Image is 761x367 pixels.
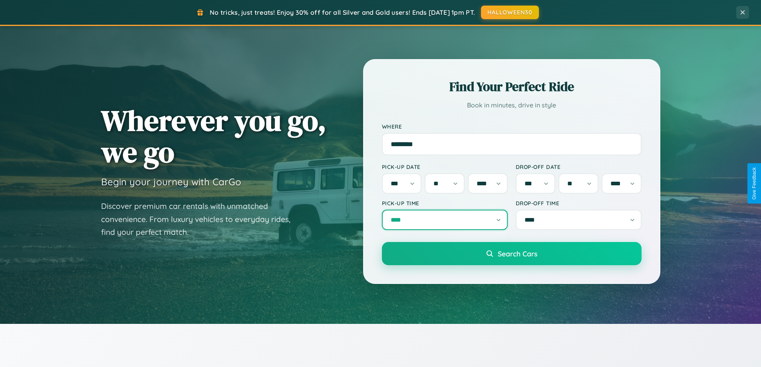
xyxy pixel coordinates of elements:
label: Where [382,123,642,130]
p: Book in minutes, drive in style [382,99,642,111]
span: No tricks, just treats! Enjoy 30% off for all Silver and Gold users! Ends [DATE] 1pm PT. [210,8,475,16]
h3: Begin your journey with CarGo [101,176,241,188]
label: Pick-up Time [382,200,508,206]
label: Drop-off Date [516,163,642,170]
span: Search Cars [498,249,537,258]
h2: Find Your Perfect Ride [382,78,642,95]
p: Discover premium car rentals with unmatched convenience. From luxury vehicles to everyday rides, ... [101,200,301,239]
div: Give Feedback [751,167,757,200]
label: Pick-up Date [382,163,508,170]
label: Drop-off Time [516,200,642,206]
button: HALLOWEEN30 [481,6,539,19]
h1: Wherever you go, we go [101,105,326,168]
button: Search Cars [382,242,642,265]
